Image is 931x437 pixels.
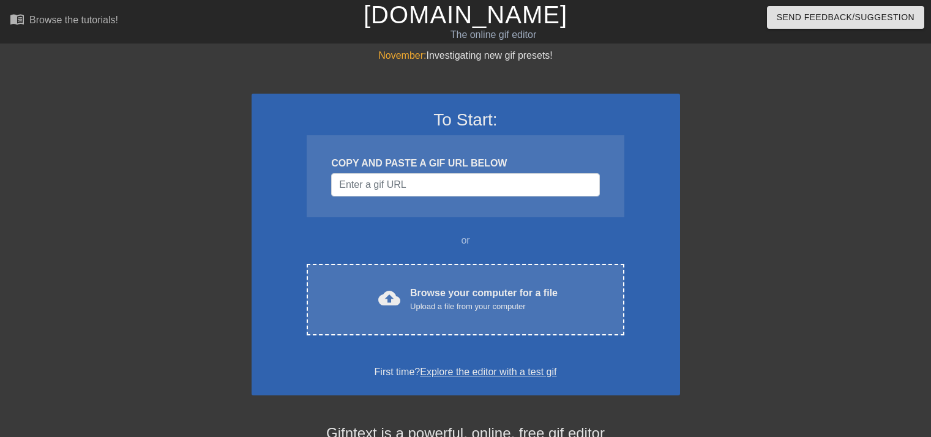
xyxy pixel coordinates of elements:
[316,28,670,42] div: The online gif editor
[267,365,664,379] div: First time?
[364,1,567,28] a: [DOMAIN_NAME]
[420,367,556,377] a: Explore the editor with a test gif
[331,156,599,171] div: COPY AND PASTE A GIF URL BELOW
[378,50,426,61] span: November:
[410,286,558,313] div: Browse your computer for a file
[410,301,558,313] div: Upload a file from your computer
[10,12,118,31] a: Browse the tutorials!
[29,15,118,25] div: Browse the tutorials!
[777,10,914,25] span: Send Feedback/Suggestion
[10,12,24,26] span: menu_book
[767,6,924,29] button: Send Feedback/Suggestion
[252,48,680,63] div: Investigating new gif presets!
[331,173,599,196] input: Username
[378,287,400,309] span: cloud_upload
[267,110,664,130] h3: To Start:
[283,233,648,248] div: or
